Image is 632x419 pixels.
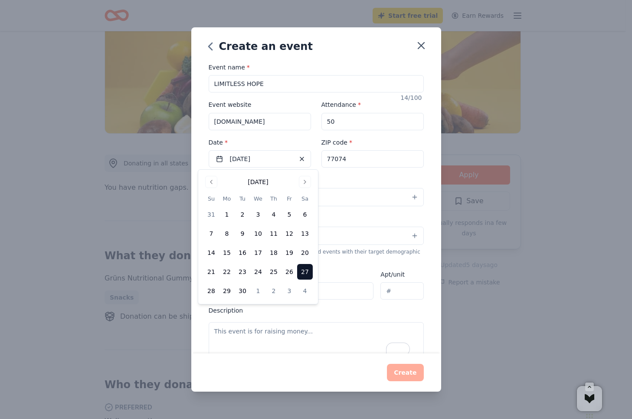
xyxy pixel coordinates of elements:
button: 4 [297,283,313,299]
textarea: To enrich screen reader interactions, please activate Accessibility in Grammarly extension settings [209,322,424,361]
th: Tuesday [235,194,250,203]
button: 1 [250,283,266,299]
button: 29 [219,283,235,299]
div: 14 /100 [400,92,423,103]
label: Attendance [321,101,361,109]
button: 7 [203,226,219,241]
button: 19 [282,245,297,261]
input: 20 [321,113,424,130]
button: 27 [297,264,313,280]
input: https://www... [209,113,311,130]
button: 2 [235,207,250,222]
button: 16 [235,245,250,261]
button: Go to next month [299,176,311,188]
button: 8 [219,226,235,241]
div: Create an event [209,40,313,53]
button: 3 [250,207,266,222]
input: 12345 (U.S. only) [321,150,424,168]
label: Event website [209,101,252,109]
button: 4 [266,207,282,222]
button: 6 [297,207,313,222]
button: 30 [235,283,250,299]
th: Wednesday [250,194,266,203]
button: [DATE] [209,150,311,168]
label: Description [209,307,243,315]
button: 15 [219,245,235,261]
button: 26 [282,264,297,280]
button: 25 [266,264,282,280]
button: 13 [297,226,313,241]
button: 2 [266,283,282,299]
button: 1 [219,207,235,222]
input: Spring Fundraiser [209,75,424,92]
button: 21 [203,264,219,280]
button: 14 [203,245,219,261]
th: Sunday [203,194,219,203]
th: Monday [219,194,235,203]
th: Friday [282,194,297,203]
label: Date [209,139,311,147]
button: 24 [250,264,266,280]
button: 12 [282,226,297,241]
button: 10 [250,226,266,241]
button: 28 [203,283,219,299]
input: # [380,282,423,300]
div: [DATE] [248,177,268,187]
label: ZIP code [321,139,352,147]
button: 18 [266,245,282,261]
button: 17 [250,245,266,261]
th: Saturday [297,194,313,203]
button: 31 [203,207,219,222]
label: Apt/unit [380,271,405,279]
button: 23 [235,264,250,280]
th: Thursday [266,194,282,203]
button: 22 [219,264,235,280]
button: 11 [266,226,282,241]
button: 9 [235,226,250,241]
button: 3 [282,283,297,299]
label: Event name [209,63,250,72]
button: Go to previous month [205,176,217,188]
button: 5 [282,207,297,222]
button: 20 [297,245,313,261]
